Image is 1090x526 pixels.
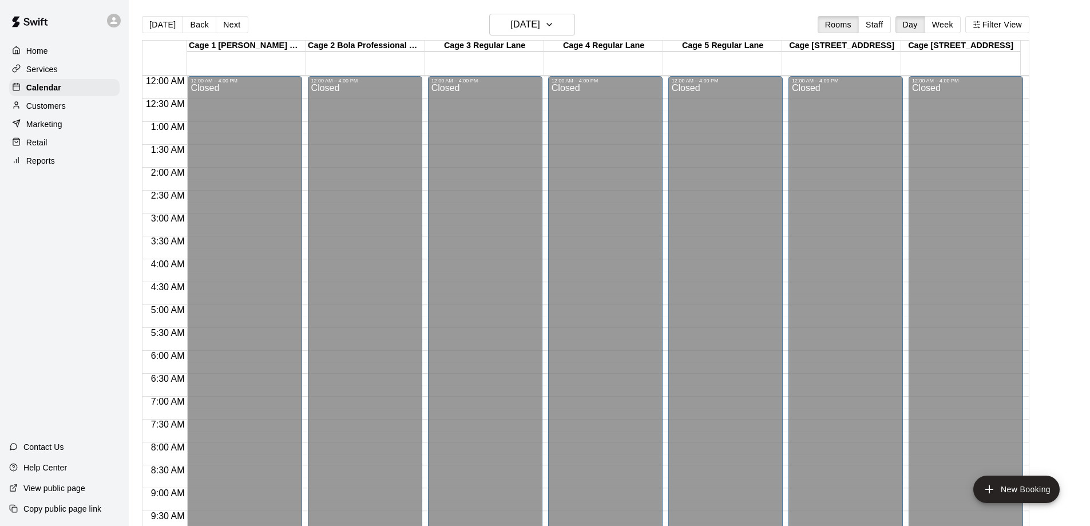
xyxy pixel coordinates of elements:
span: 1:30 AM [148,145,188,155]
span: 6:30 AM [148,374,188,383]
div: Cage [STREET_ADDRESS] [782,41,901,52]
a: Services [9,61,120,78]
button: Filter View [965,16,1029,33]
p: Customers [26,100,66,112]
div: Cage 4 Regular Lane [544,41,663,52]
div: Cage 1 [PERSON_NAME] Machine [187,41,306,52]
span: 3:30 AM [148,236,188,246]
button: [DATE] [142,16,183,33]
div: 12:00 AM – 4:00 PM [191,78,298,84]
p: Help Center [23,462,67,473]
div: Cage 5 Regular Lane [663,41,782,52]
span: 8:30 AM [148,465,188,475]
a: Customers [9,97,120,114]
button: Day [895,16,925,33]
a: Retail [9,134,120,151]
span: 4:00 AM [148,259,188,269]
div: 12:00 AM – 4:00 PM [552,78,659,84]
span: 12:00 AM [143,76,188,86]
p: Contact Us [23,441,64,453]
button: Next [216,16,248,33]
p: Retail [26,137,47,148]
span: 9:00 AM [148,488,188,498]
span: 1:00 AM [148,122,188,132]
p: Services [26,64,58,75]
p: Copy public page link [23,503,101,515]
span: 6:00 AM [148,351,188,361]
p: Home [26,45,48,57]
span: 3:00 AM [148,213,188,223]
a: Marketing [9,116,120,133]
span: 5:00 AM [148,305,188,315]
p: Marketing [26,118,62,130]
a: Home [9,42,120,60]
span: 5:30 AM [148,328,188,338]
p: View public page [23,483,85,494]
span: 9:30 AM [148,511,188,521]
span: 2:00 AM [148,168,188,177]
button: Week [925,16,961,33]
button: Rooms [818,16,859,33]
button: add [973,476,1060,503]
div: 12:00 AM – 4:00 PM [431,78,539,84]
button: [DATE] [489,14,575,35]
span: 12:30 AM [143,99,188,109]
div: 12:00 AM – 4:00 PM [912,78,1020,84]
p: Calendar [26,82,61,93]
span: 7:30 AM [148,420,188,429]
div: Cage [STREET_ADDRESS] [901,41,1020,52]
span: 4:30 AM [148,282,188,292]
div: 12:00 AM – 4:00 PM [672,78,779,84]
a: Calendar [9,79,120,96]
h6: [DATE] [511,17,540,33]
span: 8:00 AM [148,442,188,452]
p: Reports [26,155,55,167]
span: 2:30 AM [148,191,188,200]
div: Cage 3 Regular Lane [425,41,544,52]
button: Back [183,16,216,33]
div: 12:00 AM – 4:00 PM [311,78,419,84]
a: Reports [9,152,120,169]
button: Staff [858,16,891,33]
div: 12:00 AM – 4:00 PM [792,78,899,84]
div: Cage 2 Bola Professional Machine [306,41,425,52]
span: 7:00 AM [148,397,188,406]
